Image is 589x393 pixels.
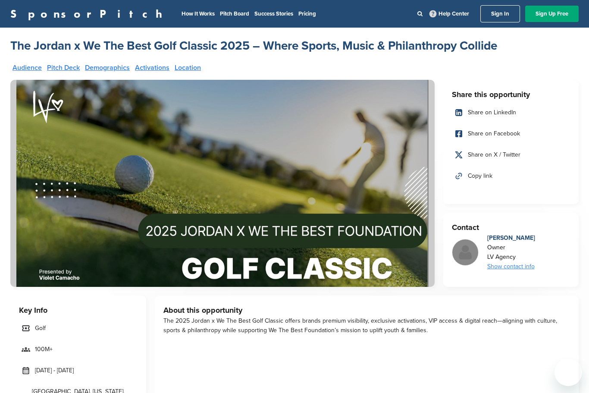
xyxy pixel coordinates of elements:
[10,8,168,19] a: SponsorPitch
[452,104,570,122] a: Share on LinkedIn
[47,64,80,71] a: Pitch Deck
[163,304,570,316] h3: About this opportunity
[35,345,53,354] span: 100M+
[487,243,535,252] div: Owner
[468,150,520,160] span: Share on X / Twitter
[35,324,46,333] span: Golf
[85,64,130,71] a: Demographics
[525,6,579,22] a: Sign Up Free
[19,304,138,316] h3: Key Info
[555,358,582,386] iframe: Button to launch messaging window
[452,221,570,233] h3: Contact
[10,38,497,53] a: The Jordan x We The Best Golf Classic 2025 – Where Sports, Music & Philanthropy Collide
[163,316,570,335] div: The 2025 Jordan x We The Best Golf Classic offers brands premium visibility, exclusive activation...
[468,171,492,181] span: Copy link
[452,125,570,143] a: Share on Facebook
[220,10,249,17] a: Pitch Board
[135,64,169,71] a: Activations
[35,366,74,375] span: [DATE] - [DATE]
[468,108,516,117] span: Share on LinkedIn
[13,64,42,71] a: Audience
[452,88,570,101] h3: Share this opportunity
[468,129,520,138] span: Share on Facebook
[487,252,535,262] div: LV Agency
[487,262,535,271] div: Show contact info
[452,146,570,164] a: Share on X / Twitter
[480,5,520,22] a: Sign In
[182,10,215,17] a: How It Works
[10,80,435,287] img: Sponsorpitch &
[487,233,535,243] div: [PERSON_NAME]
[298,10,316,17] a: Pricing
[452,239,478,265] img: Missing
[254,10,293,17] a: Success Stories
[428,9,471,19] a: Help Center
[452,167,570,185] a: Copy link
[175,64,201,71] a: Location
